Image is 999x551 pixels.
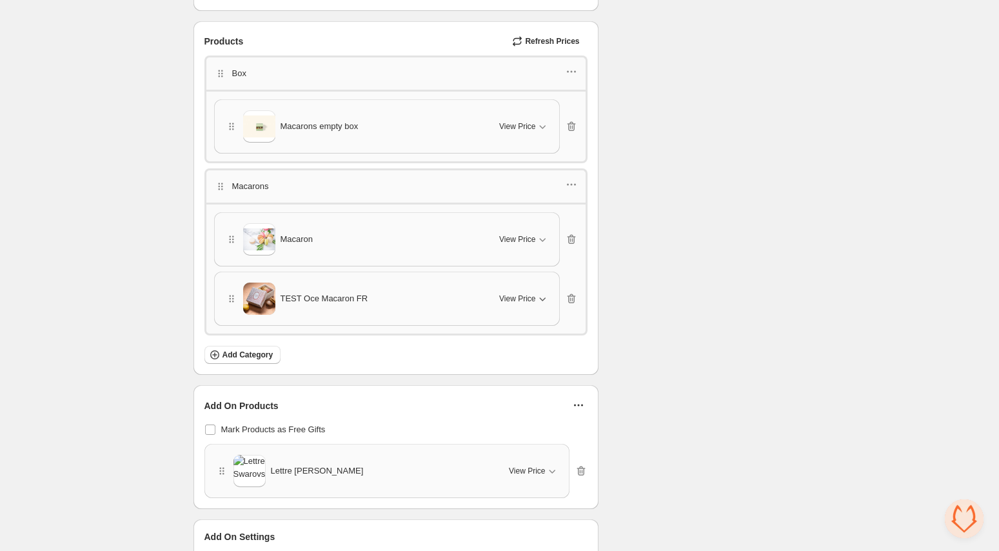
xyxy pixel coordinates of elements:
span: Add On Products [204,399,279,412]
span: View Price [509,466,545,476]
button: View Price [501,461,566,481]
span: Add Category [223,350,273,360]
span: Macarons empty box [281,120,359,133]
img: Macarons empty box [243,115,275,137]
img: TEST Oce Macaron FR [243,283,275,315]
span: View Price [499,234,535,245]
button: View Price [491,288,556,309]
p: Box [232,67,246,80]
button: Add Category [204,346,281,364]
span: Add On Settings [204,530,275,543]
span: View Price [499,121,535,132]
button: View Price [491,229,556,250]
a: Open chat [945,499,984,538]
span: TEST Oce Macaron FR [281,292,368,305]
span: Products [204,35,244,48]
span: Macaron [281,233,313,246]
span: Lettre [PERSON_NAME] [271,465,364,477]
span: View Price [499,294,535,304]
img: Macaron [243,228,275,250]
p: Macarons [232,180,269,193]
button: View Price [491,116,556,137]
span: Refresh Prices [525,36,579,46]
button: Refresh Prices [507,32,587,50]
img: Lettre Swarovski [233,455,266,487]
span: Mark Products as Free Gifts [221,425,326,434]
